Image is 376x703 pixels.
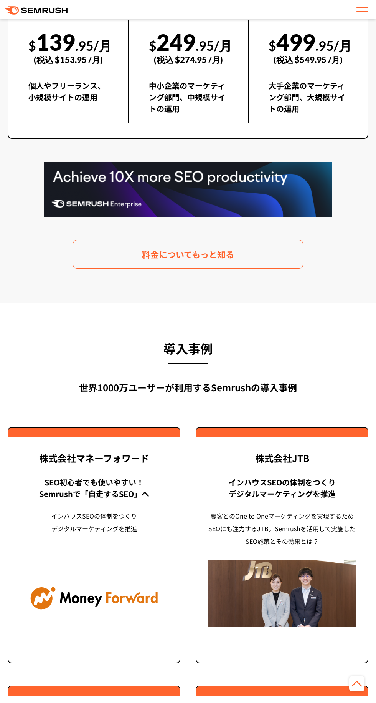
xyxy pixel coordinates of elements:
[28,80,108,111] div: 個人やフリーランス、小規模サイトの運用
[149,80,228,123] div: 中小企業のマーケティング部門、中規模サイトの運用
[269,80,348,123] div: 大手企業のマーケティング部門、大規模サイトの運用
[208,510,356,548] div: 顧客とのOne to Oneマーケティングを実現するためSEOにも注力するJTB。Semrushを活用して実施したSEO施策とその効果とは？
[269,38,276,53] span: $
[20,452,168,464] div: 株式会社マネーフォワード
[8,381,368,394] div: 世界1000万ユーザーが利用する Semrushの導入事例
[208,477,356,500] div: インハウスSEOの体制をつくり デジタルマーケティングを推進
[28,20,108,73] div: 139
[208,560,356,627] img: component
[8,338,368,359] h3: 導入事例
[196,427,368,663] a: 株式会社JTB インハウスSEOの体制をつくりデジタルマーケティングを推進 顧客とのOne to Oneマーケティングを実現するためSEOにも注力するJTB。Semrushを活用して実施したSE...
[208,452,356,464] div: 株式会社JTB
[73,240,303,269] a: 料金についてもっと知る
[149,20,228,73] div: 249
[28,46,108,73] div: (税込 $153.95 /月)
[269,46,348,73] div: (税込 $549.95 /月)
[8,427,180,663] a: 株式会社マネーフォワード SEO初心者でも使いやすい！Semrushで「自走するSEO」へ インハウスSEOの体制をつくりデジタルマーケティングを推進 component
[75,38,112,53] span: .95/月
[269,20,348,73] div: 499
[142,248,234,261] span: 料金についてもっと知る
[20,477,168,500] div: SEO初心者でも使いやすい！ Semrushで「自走するSEO」へ
[149,46,228,73] div: (税込 $274.95 /月)
[196,38,232,53] span: .95/月
[20,560,168,637] img: component
[149,38,157,53] span: $
[28,38,36,53] span: $
[315,38,352,53] span: .95/月
[20,510,168,548] div: インハウスSEOの体制をつくり デジタルマーケティングを推進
